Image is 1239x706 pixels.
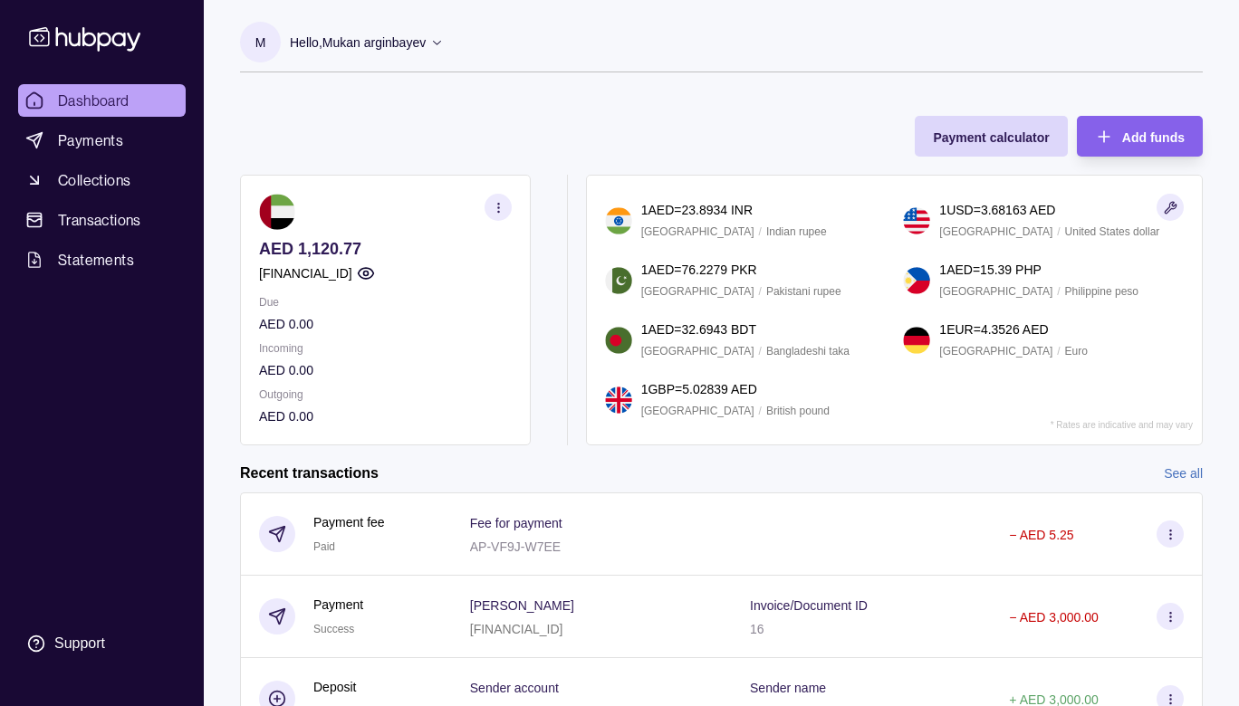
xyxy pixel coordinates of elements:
p: [PERSON_NAME] [470,598,574,613]
p: [GEOGRAPHIC_DATA] [939,222,1052,242]
p: [FINANCIAL_ID] [470,622,563,636]
p: / [759,341,762,361]
a: See all [1164,463,1203,483]
img: ae [259,194,295,230]
p: [GEOGRAPHIC_DATA] [641,341,754,361]
span: Payment calculator [933,130,1049,145]
p: Deposit [313,677,356,697]
p: [FINANCIAL_ID] [259,263,352,283]
p: 1 AED = 32.6943 BDT [641,320,756,339]
p: Pakistani rupee [766,281,841,301]
p: / [759,401,762,421]
p: 1 GBP = 5.02839 AED [641,379,757,399]
p: AED 0.00 [259,360,512,380]
p: [GEOGRAPHIC_DATA] [939,281,1052,301]
span: Collections [58,169,130,191]
p: AED 0.00 [259,314,512,334]
img: in [605,207,632,234]
div: Support [54,634,105,654]
p: Outgoing [259,385,512,405]
button: Payment calculator [915,116,1067,157]
a: Dashboard [18,84,186,117]
img: pk [605,267,632,294]
a: Collections [18,164,186,196]
p: / [1057,222,1060,242]
p: British pound [766,401,830,421]
img: de [903,327,930,354]
span: Statements [58,249,134,271]
a: Transactions [18,204,186,236]
p: 1 AED = 76.2279 PKR [641,260,757,280]
p: Philippine peso [1065,281,1138,301]
p: AP-VF9J-W7EE [470,539,561,554]
p: [GEOGRAPHIC_DATA] [641,222,754,242]
span: Payments [58,129,123,151]
img: gb [605,386,632,414]
p: Sender account [470,681,559,695]
a: Statements [18,243,186,276]
p: 16 [750,622,764,636]
p: 1 AED = 15.39 PHP [939,260,1042,280]
p: Indian rupee [766,222,827,242]
p: [GEOGRAPHIC_DATA] [641,401,754,421]
p: / [1057,341,1060,361]
p: * Rates are indicative and may vary [1051,420,1193,430]
span: Paid [313,540,335,553]
p: Invoice/Document ID [750,598,868,613]
p: Due [259,292,512,312]
p: 1 AED = 23.8934 INR [641,200,753,220]
a: Payments [18,124,186,157]
p: − AED 3,000.00 [1009,610,1098,625]
p: / [759,222,762,242]
button: Add funds [1077,116,1203,157]
p: Payment fee [313,512,385,532]
p: AED 0.00 [259,406,512,426]
p: Payment [313,595,363,615]
p: − AED 5.25 [1009,528,1073,542]
p: Sender name [750,681,826,695]
p: 1 USD = 3.68163 AED [939,200,1055,220]
p: [GEOGRAPHIC_DATA] [641,281,754,301]
p: Hello, Mukan arginbayev [290,33,426,52]
span: Dashboard [58,90,130,111]
p: Bangladeshi taka [766,341,850,361]
span: Add funds [1122,130,1185,145]
a: Support [18,625,186,663]
h2: Recent transactions [240,463,379,483]
img: us [903,207,930,234]
p: AED 1,120.77 [259,239,512,259]
img: ph [903,267,930,294]
p: M [255,33,266,52]
span: Success [313,623,354,635]
p: / [759,281,762,301]
img: bd [605,327,632,354]
p: / [1057,281,1060,301]
p: 1 EUR = 4.3526 AED [939,320,1048,339]
p: Incoming [259,339,512,358]
p: Euro [1065,341,1088,361]
p: Fee for payment [470,516,562,530]
p: United States dollar [1065,222,1160,242]
p: [GEOGRAPHIC_DATA] [939,341,1052,361]
span: Transactions [58,209,141,231]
